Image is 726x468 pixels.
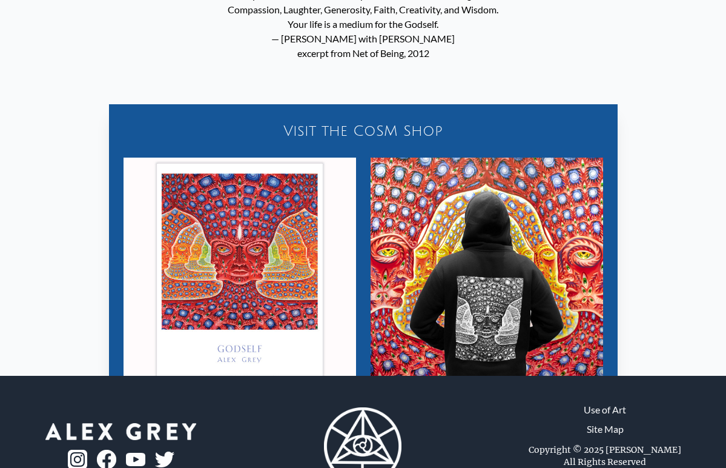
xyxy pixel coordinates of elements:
[126,453,145,467] img: youtube-logo.png
[116,112,610,150] a: Visit the CoSM Shop
[124,158,356,390] img: Godself - Poster
[564,456,646,468] div: All Rights Reserved
[587,422,624,436] a: Site Map
[155,452,174,467] img: twitter-logo.png
[371,158,603,390] img: Godself - Zip-Up Hoodie
[529,444,681,456] div: Copyright © 2025 [PERSON_NAME]
[584,403,626,417] a: Use of Art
